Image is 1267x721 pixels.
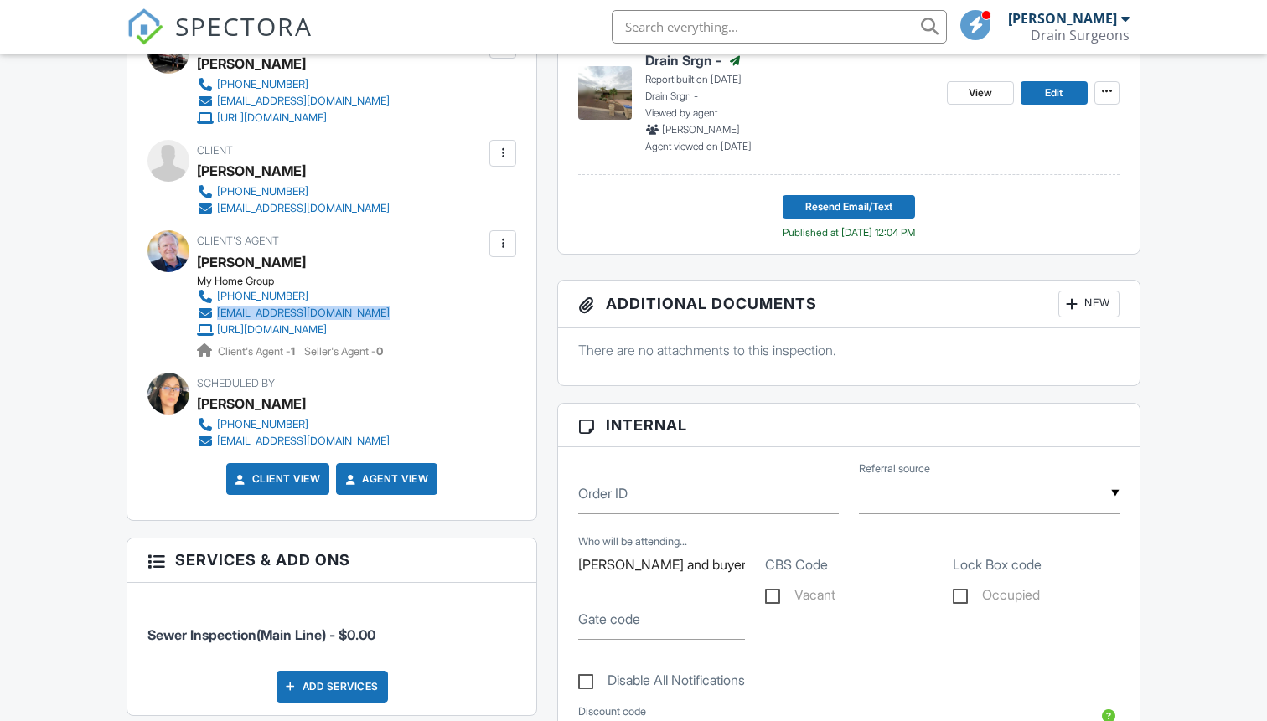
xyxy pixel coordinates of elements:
[612,10,947,44] input: Search everything...
[147,626,375,643] span: Sewer Inspection(Main Line) - $0.00
[197,305,390,322] a: [EMAIL_ADDRESS][DOMAIN_NAME]
[217,306,390,320] div: [EMAIL_ADDRESS][DOMAIN_NAME]
[277,671,388,703] div: Add Services
[197,200,390,217] a: [EMAIL_ADDRESS][DOMAIN_NAME]
[765,544,932,585] input: CBS Code
[578,610,640,628] label: Gate code
[197,51,306,76] div: [PERSON_NAME]
[578,484,628,502] label: Order ID
[558,281,1140,328] h3: Additional Documents
[197,144,233,157] span: Client
[197,416,390,433] a: [PHONE_NUMBER]
[578,672,745,693] label: Disable All Notifications
[127,8,163,45] img: The Best Home Inspection Software - Spectora
[232,471,321,487] a: Client View
[197,76,390,93] a: [PHONE_NUMBER]
[218,345,297,358] span: Client's Agent -
[197,110,390,126] a: [URL][DOMAIN_NAME]
[1031,27,1130,44] div: Drain Surgeons
[217,185,308,198] div: [PHONE_NUMBER]
[765,555,828,574] label: CBS Code
[1058,291,1120,317] div: New
[304,345,383,358] span: Seller's Agent -
[578,534,687,549] label: Who will be attending, and when?
[342,471,428,487] a: Agent View
[578,704,646,719] label: Discount code
[859,461,930,476] label: Referral source
[197,377,275,389] span: Scheduled By
[217,418,308,431] div: [PHONE_NUMBER]
[217,323,327,337] div: [URL][DOMAIN_NAME]
[217,78,308,91] div: [PHONE_NUMBER]
[127,538,536,582] h3: Services & Add ons
[127,23,313,58] a: SPECTORA
[953,544,1120,585] input: Lock Box code
[953,555,1042,574] label: Lock Box code
[1008,10,1117,27] div: [PERSON_NAME]
[578,341,1120,359] p: There are no attachments to this inspection.
[217,435,390,448] div: [EMAIL_ADDRESS][DOMAIN_NAME]
[197,158,306,183] div: [PERSON_NAME]
[578,599,745,640] input: Gate code
[376,345,383,358] strong: 0
[175,8,313,44] span: SPECTORA
[217,111,327,125] div: [URL][DOMAIN_NAME]
[197,250,306,275] a: [PERSON_NAME]
[953,587,1040,608] label: Occupied
[765,587,835,608] label: Vacant
[197,433,390,450] a: [EMAIL_ADDRESS][DOMAIN_NAME]
[217,202,390,215] div: [EMAIL_ADDRESS][DOMAIN_NAME]
[147,595,516,657] li: Service: Sewer Inspection(Main Line)
[197,322,390,338] a: [URL][DOMAIN_NAME]
[578,544,745,585] input: Who will be attending, and when?
[197,275,403,288] div: My Home Group
[197,391,306,416] div: [PERSON_NAME]
[558,404,1140,447] h3: Internal
[197,93,390,110] a: [EMAIL_ADDRESS][DOMAIN_NAME]
[217,95,390,108] div: [EMAIL_ADDRESS][DOMAIN_NAME]
[291,345,295,358] strong: 1
[197,183,390,200] a: [PHONE_NUMBER]
[197,234,279,247] span: Client's Agent
[217,290,308,303] div: [PHONE_NUMBER]
[197,288,390,305] a: [PHONE_NUMBER]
